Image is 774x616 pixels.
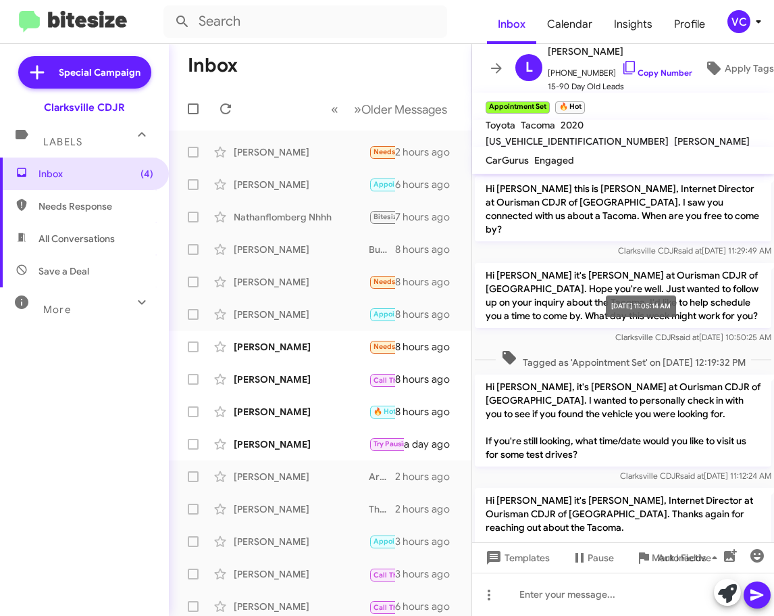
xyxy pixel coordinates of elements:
div: Inbound Call [369,598,395,615]
span: (4) [140,167,153,181]
div: 3 hours ago [395,567,461,581]
button: VC [716,10,759,33]
div: Where you able tog et all your questions answered when you called? [369,565,395,582]
span: [PHONE_NUMBER] [548,60,692,80]
span: » [354,101,361,118]
div: [DATE] 11:05:14 AM [606,295,676,317]
div: [PERSON_NAME] [234,373,369,386]
span: Call Them [373,376,409,385]
button: Next [346,95,455,123]
div: [PERSON_NAME] [234,600,369,613]
span: Try Pausing [373,440,413,448]
span: Older Messages [361,102,447,117]
div: Thanks [369,274,395,289]
span: Needs Response [38,199,153,213]
span: Special Campaign [59,66,140,79]
span: [PERSON_NAME] [548,43,692,60]
span: 🔥 Hot [373,407,396,416]
span: Auto Fields [658,546,723,570]
span: Pause [588,546,614,570]
div: [PERSON_NAME] [234,308,369,321]
div: Still waiting on Sept incentives [369,404,395,419]
span: L [525,57,533,78]
button: Templates [472,546,561,570]
div: 8 hours ago [395,405,461,419]
span: Appointment Set [373,180,433,189]
div: [PERSON_NAME] [234,502,369,516]
div: Clarksville CDJR [44,101,125,114]
div: 2 hours ago [395,145,461,159]
div: 2 hours ago [395,502,461,516]
div: 7 hours ago [395,210,461,224]
span: Clarksville CDJR [DATE] 11:12:24 AM [620,471,771,481]
div: 8 hours ago [395,243,461,256]
span: « [331,101,338,118]
div: 8 hours ago [395,275,461,289]
span: said at [678,245,702,256]
span: CarGurus [486,154,529,166]
a: Special Campaign [18,56,151,89]
span: Call Them [373,603,409,612]
div: 8 hours ago [395,340,461,354]
span: [US_VEHICLE_IDENTIFICATION_NUMBER] [486,135,669,147]
span: Apply Tags [725,56,774,80]
span: Clarksville CDJR [DATE] 11:29:49 AM [618,245,771,256]
button: Pause [561,546,625,570]
div: [PERSON_NAME] [234,567,369,581]
span: said at [680,471,704,481]
a: Copy Number [621,68,692,78]
span: Labels [43,136,82,148]
span: More [43,304,71,316]
a: Calendar [536,5,603,44]
div: [PERSON_NAME] [234,145,369,159]
div: [PERSON_NAME] [234,340,369,354]
button: Mark Inactive [625,546,722,570]
span: Clarksville CDJR [DATE] 10:50:25 AM [615,332,771,342]
div: 2 hours ago [395,470,461,483]
span: Inbox [38,167,153,181]
span: Appointment Set [373,537,433,546]
div: Thanks but I am no longer interested. I bought something else. [369,339,395,354]
a: Profile [663,5,716,44]
small: 🔥 Hot [555,101,584,114]
span: Save a Deal [38,264,89,278]
button: Previous [323,95,346,123]
nav: Page navigation example [324,95,455,123]
span: Engaged [534,154,574,166]
span: Needs Response [373,342,431,351]
div: Budget 40k tops [369,243,395,256]
span: Tacoma [521,119,555,131]
p: Hi [PERSON_NAME] this is [PERSON_NAME], Internet Director at Ourisman CDJR of [GEOGRAPHIC_DATA]. ... [475,176,771,241]
div: Thank you for the update. [369,502,395,516]
div: 6 hours ago [395,600,461,613]
div: [PERSON_NAME] [234,470,369,483]
div: [PERSON_NAME] [234,275,369,289]
span: 15-90 Day Old Leads [548,80,692,93]
div: Sedns with good mpg [369,534,395,549]
input: Search [163,5,447,38]
div: 8 hours ago [395,373,461,386]
div: [PERSON_NAME] [234,405,369,419]
p: Hi [PERSON_NAME] it's [PERSON_NAME] at Ourisman CDJR of [GEOGRAPHIC_DATA]. Hope you're well. Just... [475,263,771,328]
div: great [369,436,404,452]
div: 4runner [369,209,395,224]
div: 6 hours ago [395,178,461,191]
button: Auto Fields [647,546,733,570]
div: 8 hours ago [395,308,461,321]
div: a day ago [404,437,461,451]
div: Liked “Thank you for the update.” [369,176,395,192]
div: [PERSON_NAME] [234,437,369,451]
div: Yep [369,144,395,160]
span: 2020 [561,119,584,131]
a: Inbox [487,5,536,44]
span: Call Them [373,571,409,579]
p: Hi [PERSON_NAME], it's [PERSON_NAME] at Ourisman CDJR of [GEOGRAPHIC_DATA]. I wanted to personall... [475,375,771,467]
span: Bitesize Pro-Tip! [373,212,430,221]
div: [PERSON_NAME] [234,243,369,256]
span: said at [675,332,699,342]
h1: Inbox [188,55,238,76]
div: Tiene fotos del carro [369,306,395,322]
span: Insights [603,5,663,44]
